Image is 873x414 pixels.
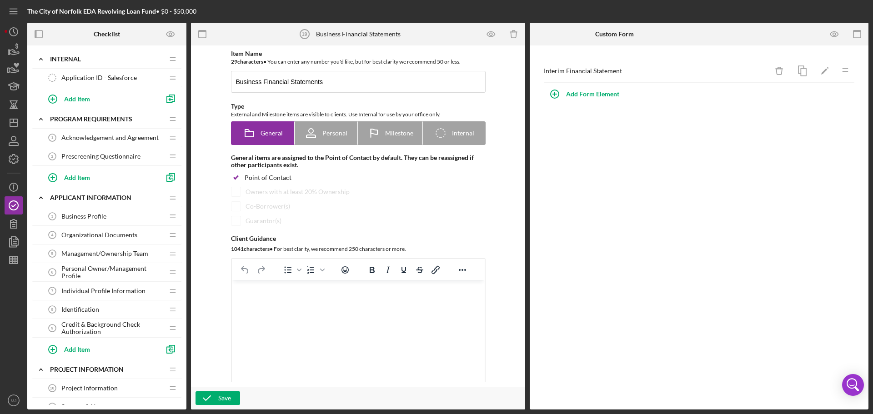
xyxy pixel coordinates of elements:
div: Add Item [64,340,90,358]
span: Project Information [61,384,118,392]
tspan: 6 [51,270,54,274]
button: Undo [237,264,253,276]
span: Internal [452,130,474,137]
span: Acknowledgement and Agreement [61,134,159,141]
button: Reveal or hide additional toolbar items [455,264,470,276]
div: Bullet list [280,264,303,276]
span: Milestone [385,130,413,137]
div: For best clarity, we recommend 250 characters or more. [231,244,486,254]
div: • $0 - $50,000 [27,8,196,15]
tspan: 9 [51,326,54,330]
div: Owners with at least 20% Ownership [246,188,350,195]
span: Personal Owner/Management Profile [61,265,164,279]
button: Preview as [161,24,181,45]
button: Insert/edit link [428,264,443,276]
div: Add Form Element [566,85,619,103]
button: Emojis [337,264,353,276]
div: Save [218,391,231,405]
button: MJ [5,391,23,409]
tspan: 7 [51,289,54,293]
div: Program Requirements [50,115,164,123]
b: The City of Norfolk EDA Revolving Loan Fund [27,7,156,15]
tspan: 10 [50,386,55,390]
button: Add Item [41,340,159,358]
iframe: Rich Text Area [232,280,485,382]
span: Credit & Background Check Authorization [61,321,164,335]
div: You can enter any number you'd like, but for best clarity we recommend 50 or less. [231,57,486,66]
button: Add Item [41,168,159,186]
button: Redo [253,264,269,276]
tspan: 19 [301,31,307,37]
button: Add Form Element [543,85,628,103]
div: Interim Financial Statement [544,67,768,75]
div: Add Item [64,169,90,186]
span: Business Profile [61,213,106,220]
text: MJ [11,398,17,403]
tspan: 4 [51,233,54,237]
tspan: 2 [51,154,54,159]
span: Application ID - Salesforce [61,74,137,81]
b: 29 character s • [231,58,266,65]
div: Business Financial Statements [316,30,401,38]
div: PROJECT INFORMATION [50,366,164,373]
button: Underline [396,264,411,276]
div: Add Item [64,90,90,107]
div: Client Guidance [231,235,486,242]
span: Prescreening Questionnaire [61,153,140,160]
b: Custom Form [595,30,634,38]
span: Management/Ownership Team [61,250,148,257]
tspan: 11 [50,404,55,409]
tspan: 8 [51,307,54,312]
button: Bold [364,264,380,276]
span: Individual Profile Information [61,287,145,294]
button: Strikethrough [412,264,427,276]
div: Item Name [231,50,486,57]
div: External and Milestone items are visible to clients. Use Internal for use by your office only. [231,110,486,119]
div: Numbered list [303,264,326,276]
tspan: 3 [51,214,54,219]
tspan: 5 [51,251,54,256]
div: Open Intercom Messenger [842,374,864,396]
button: Add Item [41,90,159,108]
span: Organizational Documents [61,231,137,239]
div: Guarantor(s) [246,217,281,224]
div: Point of Contact [245,174,291,181]
div: APPLICANT INFORMATION [50,194,164,201]
span: Sources & Uses [61,403,104,410]
button: Save [196,391,240,405]
div: Co-Borrower(s) [246,203,290,210]
button: Italic [380,264,396,276]
div: Internal [50,55,164,63]
span: General [261,130,283,137]
span: Personal [322,130,347,137]
b: 1041 character s • [231,245,273,252]
b: Checklist [94,30,120,38]
span: Identification [61,306,99,313]
div: General items are assigned to the Point of Contact by default. They can be reassigned if other pa... [231,154,486,169]
div: Type [231,103,486,110]
tspan: 1 [51,135,54,140]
